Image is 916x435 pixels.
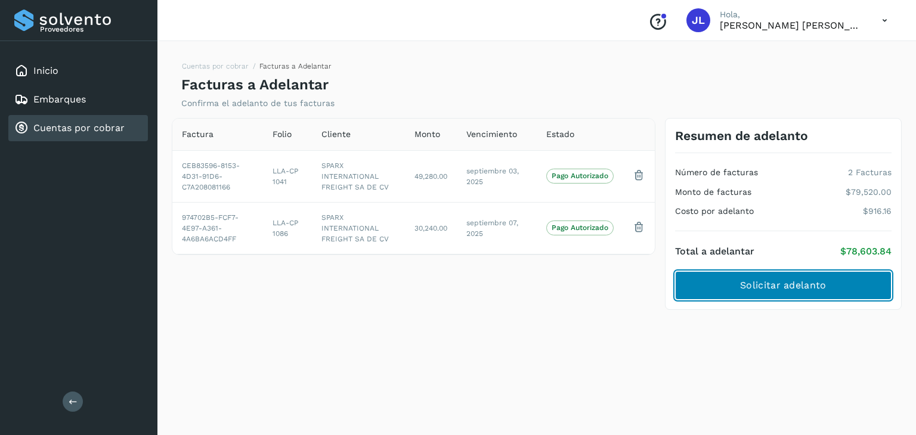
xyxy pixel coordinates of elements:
span: Estado [546,128,574,141]
h4: Monto de facturas [675,187,751,197]
h4: Costo por adelanto [675,206,754,216]
span: Factura [182,128,213,141]
span: 30,240.00 [414,224,447,232]
nav: breadcrumb [181,61,332,76]
p: JOSE LUIS GUZMAN ORTA [720,20,863,31]
p: Proveedores [40,25,143,33]
p: $79,520.00 [846,187,892,197]
h4: Facturas a Adelantar [181,76,329,94]
a: Embarques [33,94,86,105]
div: Inicio [8,58,148,84]
span: Folio [273,128,292,141]
span: Monto [414,128,440,141]
td: SPARX INTERNATIONAL FREIGHT SA DE CV [312,150,406,202]
span: Cliente [321,128,351,141]
span: Facturas a Adelantar [259,62,332,70]
span: Vencimiento [466,128,517,141]
h4: Número de facturas [675,167,758,178]
div: Cuentas por cobrar [8,115,148,141]
span: Solicitar adelanto [740,279,826,292]
p: Confirma el adelanto de tus facturas [181,98,335,108]
td: LLA-CP 1086 [263,202,311,254]
td: CEB83596-8153-4D31-91D6-C7A208081166 [172,150,263,202]
p: $78,603.84 [840,246,892,257]
a: Inicio [33,65,58,76]
h3: Resumen de adelanto [675,128,808,143]
a: Cuentas por cobrar [182,62,249,70]
td: 974702B5-FCF7-4E97-A361-4A6BA6ACD4FF [172,202,263,254]
p: Pago Autorizado [552,172,608,180]
td: SPARX INTERNATIONAL FREIGHT SA DE CV [312,202,406,254]
span: septiembre 03, 2025 [466,167,519,186]
p: $916.16 [863,206,892,216]
td: LLA-CP 1041 [263,150,311,202]
span: septiembre 07, 2025 [466,219,518,238]
p: 2 Facturas [848,167,892,178]
div: Embarques [8,86,148,113]
h4: Total a adelantar [675,246,754,257]
span: 49,280.00 [414,172,447,181]
a: Cuentas por cobrar [33,122,125,133]
p: Hola, [720,10,863,20]
p: Pago Autorizado [552,223,608,232]
button: Solicitar adelanto [675,271,892,300]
